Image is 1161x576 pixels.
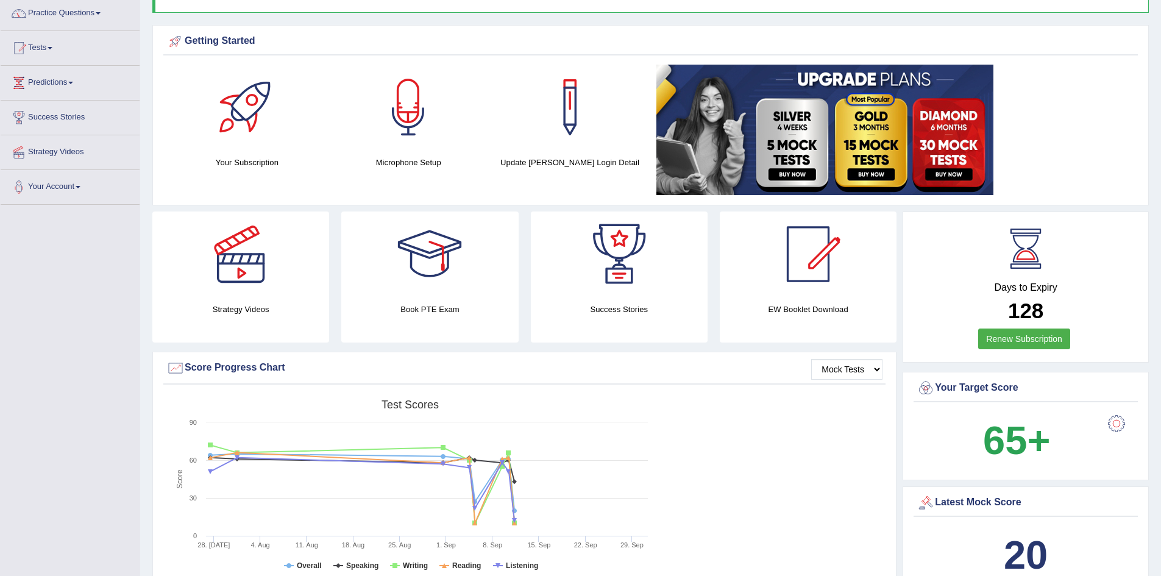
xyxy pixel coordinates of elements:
[152,303,329,316] h4: Strategy Videos
[620,541,644,549] tspan: 29. Sep
[1008,299,1043,322] b: 128
[190,494,197,502] text: 30
[1,31,140,62] a: Tests
[527,541,550,549] tspan: 15. Sep
[190,457,197,464] text: 60
[382,399,439,411] tspan: Test scores
[403,561,428,570] tspan: Writing
[197,541,230,549] tspan: 28. [DATE]
[296,541,318,549] tspan: 11. Aug
[166,32,1135,51] div: Getting Started
[452,561,481,570] tspan: Reading
[1,66,140,96] a: Predictions
[250,541,269,549] tspan: 4. Aug
[983,418,1050,463] b: 65+
[172,156,322,169] h4: Your Subscription
[342,541,364,549] tspan: 18. Aug
[483,541,502,549] tspan: 8. Sep
[346,561,378,570] tspan: Speaking
[917,494,1135,512] div: Latest Mock Score
[334,156,483,169] h4: Microphone Setup
[388,541,411,549] tspan: 25. Aug
[341,303,518,316] h4: Book PTE Exam
[1,135,140,166] a: Strategy Videos
[166,359,882,377] div: Score Progress Chart
[495,156,645,169] h4: Update [PERSON_NAME] Login Detail
[297,561,322,570] tspan: Overall
[193,532,197,539] text: 0
[1,170,140,201] a: Your Account
[531,303,708,316] h4: Success Stories
[917,379,1135,397] div: Your Target Score
[190,419,197,426] text: 90
[436,541,456,549] tspan: 1. Sep
[656,65,993,195] img: small5.jpg
[978,329,1070,349] a: Renew Subscription
[506,561,538,570] tspan: Listening
[1,101,140,131] a: Success Stories
[917,282,1135,293] h4: Days to Expiry
[574,541,597,549] tspan: 22. Sep
[720,303,896,316] h4: EW Booklet Download
[176,469,184,489] tspan: Score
